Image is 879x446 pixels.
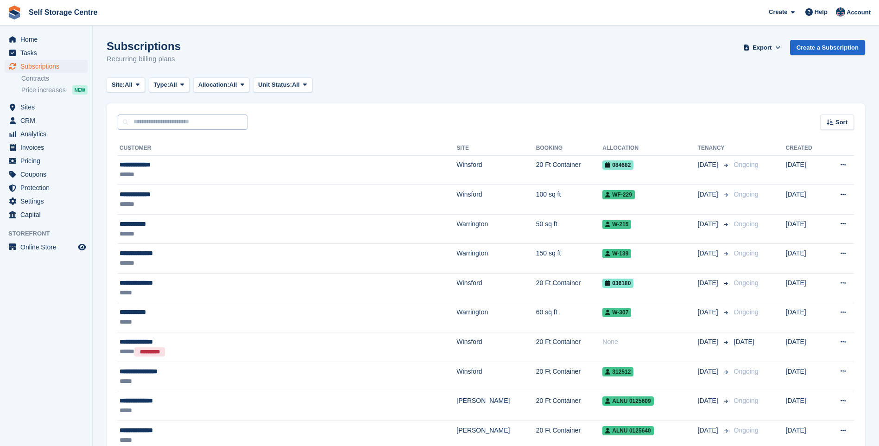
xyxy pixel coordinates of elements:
span: Coupons [20,168,76,181]
a: Self Storage Centre [25,5,101,20]
td: 20 Ft Container [536,362,603,391]
span: ALNU 0125609 [602,396,653,406]
td: Warrington [456,303,536,332]
span: WF-229 [602,190,635,199]
span: Online Store [20,241,76,254]
span: Sites [20,101,76,114]
span: Home [20,33,76,46]
td: 20 Ft Container [536,274,603,303]
td: Winsford [456,362,536,391]
span: Unit Status: [258,80,292,89]
span: 312512 [602,367,633,376]
td: Winsford [456,274,536,303]
th: Tenancy [698,141,730,156]
span: W-139 [602,249,631,258]
a: Contracts [21,74,88,83]
span: [DATE] [698,278,720,288]
th: Created [786,141,825,156]
td: 20 Ft Container [536,332,603,362]
a: menu [5,241,88,254]
span: [DATE] [698,367,720,376]
span: 084682 [602,160,633,170]
span: Ongoing [734,308,759,316]
th: Site [456,141,536,156]
span: CRM [20,114,76,127]
td: [DATE] [786,214,825,244]
a: menu [5,46,88,59]
button: Export [742,40,783,55]
span: [DATE] [698,160,720,170]
span: Create [769,7,787,17]
h1: Subscriptions [107,40,181,52]
div: None [602,337,697,347]
a: menu [5,33,88,46]
td: [DATE] [786,362,825,391]
span: 036180 [602,279,633,288]
td: [DATE] [786,244,825,274]
a: menu [5,168,88,181]
td: [DATE] [786,391,825,421]
img: stora-icon-8386f47178a22dfd0bd8f6a31ec36ba5ce8667c1dd55bd0f319d3a0aa187defe.svg [7,6,21,19]
span: ALNU 0125640 [602,426,653,435]
span: Storefront [8,229,92,238]
td: [DATE] [786,303,825,332]
a: menu [5,114,88,127]
a: menu [5,195,88,208]
span: Ongoing [734,427,759,434]
span: Invoices [20,141,76,154]
td: Winsford [456,332,536,362]
p: Recurring billing plans [107,54,181,64]
td: 100 sq ft [536,185,603,215]
td: Warrington [456,214,536,244]
span: Price increases [21,86,66,95]
img: Clair Cole [836,7,845,17]
span: Settings [20,195,76,208]
span: Type: [154,80,170,89]
a: Create a Subscription [790,40,865,55]
a: menu [5,60,88,73]
a: menu [5,154,88,167]
a: menu [5,181,88,194]
span: Account [847,8,871,17]
span: Export [753,43,771,52]
span: [DATE] [734,338,754,345]
td: 150 sq ft [536,244,603,274]
td: [DATE] [786,185,825,215]
td: 20 Ft Container [536,391,603,421]
th: Customer [118,141,456,156]
span: [DATE] [698,426,720,435]
td: [DATE] [786,155,825,185]
span: All [229,80,237,89]
span: Capital [20,208,76,221]
span: [DATE] [698,307,720,317]
span: [DATE] [698,337,720,347]
span: Tasks [20,46,76,59]
a: Price increases NEW [21,85,88,95]
span: [DATE] [698,190,720,199]
td: 20 Ft Container [536,155,603,185]
span: Sort [835,118,847,127]
span: Ongoing [734,161,759,168]
span: Allocation: [198,80,229,89]
a: menu [5,208,88,221]
span: W-215 [602,220,631,229]
span: Site: [112,80,125,89]
td: Winsford [456,185,536,215]
span: Ongoing [734,220,759,228]
span: [DATE] [698,219,720,229]
td: [DATE] [786,332,825,362]
td: [PERSON_NAME] [456,391,536,421]
span: Ongoing [734,191,759,198]
td: 60 sq ft [536,303,603,332]
th: Allocation [602,141,697,156]
span: Analytics [20,127,76,140]
span: Pricing [20,154,76,167]
span: All [292,80,300,89]
th: Booking [536,141,603,156]
span: Ongoing [734,397,759,404]
span: Help [815,7,828,17]
span: Ongoing [734,279,759,287]
a: Preview store [76,242,88,253]
span: W-307 [602,308,631,317]
div: NEW [72,85,88,95]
